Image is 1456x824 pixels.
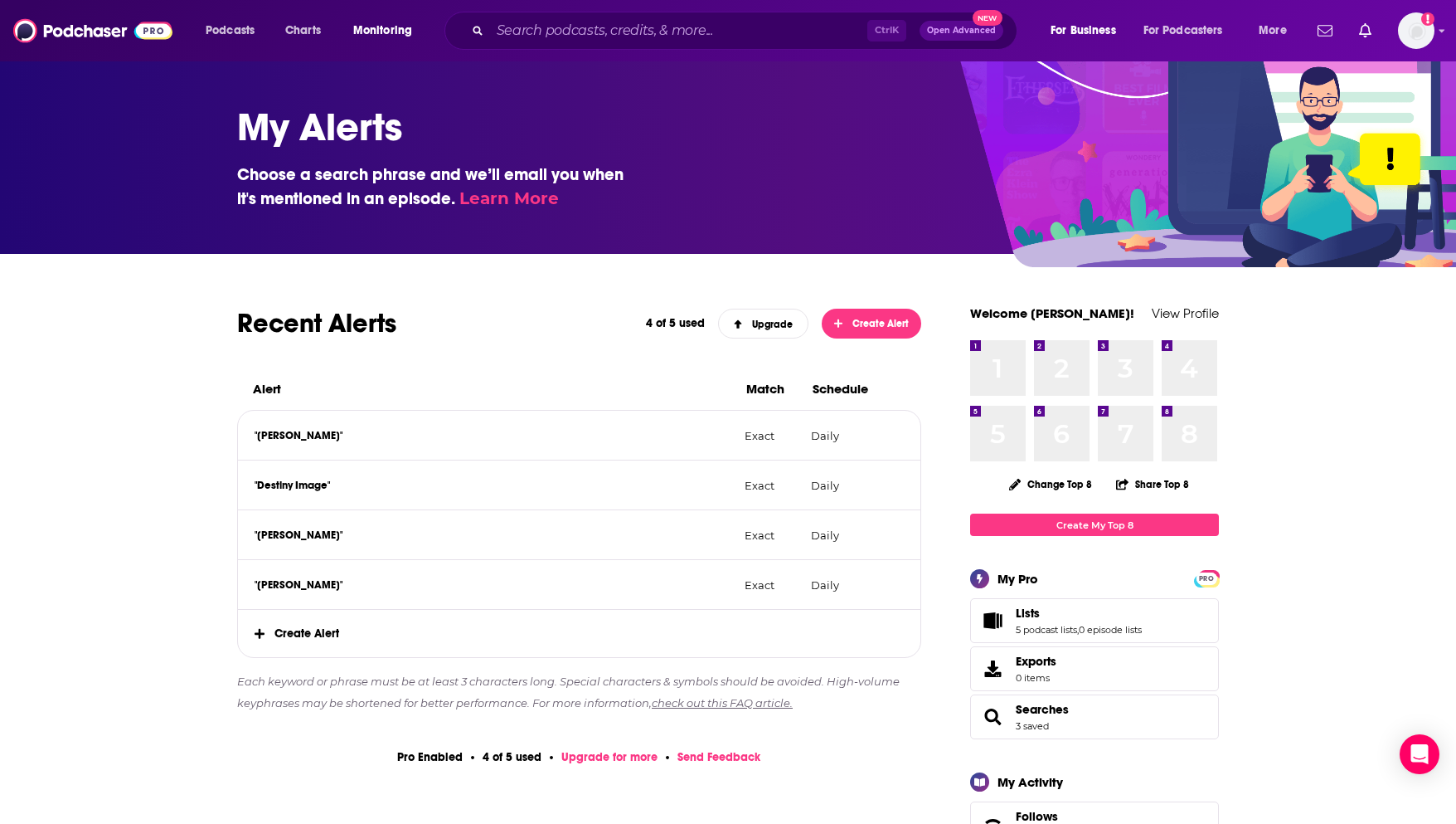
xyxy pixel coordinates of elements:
a: Show notifications dropdown [1311,17,1339,45]
a: 3 saved [1016,720,1049,732]
a: Learn More [459,188,559,208]
span: Lists [1016,606,1040,621]
p: "Destiny Image" [255,479,731,492]
a: Searches [1016,702,1069,717]
span: Upgrade [734,319,794,330]
p: Exact [745,578,798,592]
button: open menu [342,17,434,44]
h2: Recent Alerts [237,307,633,339]
span: For Business [1051,19,1116,42]
p: Exact [745,529,798,542]
a: Welcome [PERSON_NAME]! [970,305,1134,321]
div: Search podcasts, credits, & more... [460,12,1033,50]
span: Follows [1016,809,1058,824]
a: Upgrade for more [561,750,658,764]
span: Exports [976,657,1009,680]
a: 0 episode lists [1079,624,1142,636]
span: Lists [970,598,1219,643]
span: More [1259,19,1287,42]
span: Ctrl K [867,20,906,41]
a: Exports [970,646,1219,691]
button: Change Top 8 [999,474,1102,495]
a: PRO [1196,572,1216,584]
span: Monitoring [353,19,412,42]
a: Follows [1016,809,1162,824]
span: Create Alert [834,318,910,329]
p: Daily [811,479,877,492]
div: My Pro [997,571,1038,587]
a: Show notifications dropdown [1352,17,1378,45]
button: Open AdvancedNew [920,21,1003,41]
span: For Podcasters [1143,19,1223,42]
a: Create My Top 8 [970,514,1219,536]
p: Exact [745,479,798,492]
p: Daily [811,529,877,542]
h3: Choose a search phrase and we’ll email you when it's mentioned in an episode. [237,163,635,211]
h3: Match [746,381,799,397]
img: Podchaser - Follow, Share and Rate Podcasts [13,15,172,46]
p: Pro Enabled [397,750,463,764]
p: "[PERSON_NAME]" [255,578,731,592]
a: Charts [274,17,331,44]
a: check out this FAQ article. [652,696,793,709]
span: PRO [1196,573,1216,585]
input: Search podcasts, credits, & more... [490,17,867,44]
span: Logged in as TinaPugh [1398,12,1434,49]
a: Upgrade [718,309,809,339]
p: "[PERSON_NAME]" [255,529,731,542]
h3: Alert [253,381,732,397]
svg: Add a profile image [1421,12,1434,26]
button: open menu [1039,17,1137,44]
p: "[PERSON_NAME]" [255,429,731,442]
button: open menu [194,17,276,44]
button: open menu [1133,17,1247,44]
p: Each keyword or phrase must be at least 3 characters long. Special characters & symbols should be... [237,671,921,714]
a: Lists [976,609,1009,632]
span: Exports [1016,654,1056,669]
button: Share Top 8 [1115,468,1190,500]
span: Charts [285,19,321,42]
button: Show profile menu [1398,12,1434,49]
span: Create Alert [238,610,920,657]
div: My Activity [997,774,1063,790]
p: Daily [811,578,877,592]
span: Send Feedback [677,750,760,764]
p: Daily [811,429,877,442]
p: 4 of 5 used [646,316,705,330]
span: Open Advanced [927,27,996,35]
button: Create Alert [822,309,921,339]
span: New [973,10,1002,26]
span: 0 items [1016,672,1056,684]
button: open menu [1247,17,1308,44]
h3: Schedule [813,381,879,397]
span: Searches [970,695,1219,739]
span: , [1077,624,1079,636]
span: Podcasts [206,19,255,42]
img: User Profile [1398,12,1434,49]
p: 4 of 5 used [483,750,541,764]
a: Searches [976,705,1009,729]
a: View Profile [1152,305,1219,321]
p: Exact [745,429,798,442]
div: Open Intercom Messenger [1400,734,1439,774]
a: Lists [1016,606,1142,621]
a: 5 podcast lists [1016,624,1077,636]
h1: My Alerts [237,103,1206,151]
